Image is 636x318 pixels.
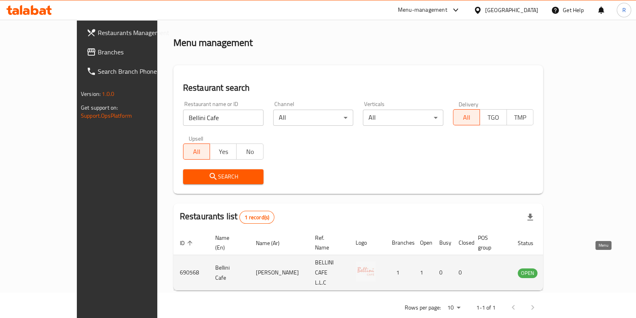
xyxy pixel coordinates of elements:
[183,143,210,160] button: All
[189,135,204,141] label: Upsell
[102,89,114,99] span: 1.0.0
[414,255,433,291] td: 1
[622,6,626,15] span: R
[208,10,262,20] span: Menu management
[183,169,263,184] button: Search
[249,255,309,291] td: [PERSON_NAME]
[459,101,479,107] label: Delivery
[483,112,503,123] span: TGO
[414,231,433,255] th: Open
[452,231,471,255] th: Closed
[236,143,263,160] button: No
[173,36,253,49] h2: Menu management
[187,146,207,158] span: All
[80,42,183,62] a: Branches
[273,110,354,126] div: All
[385,255,414,291] td: 1
[173,231,581,291] table: enhanced table
[180,210,274,224] h2: Restaurants list
[480,109,506,125] button: TGO
[452,255,471,291] td: 0
[239,211,274,224] div: Total records count
[398,5,447,15] div: Menu-management
[521,208,540,227] div: Export file
[210,143,237,160] button: Yes
[518,268,537,278] div: OPEN
[506,109,533,125] button: TMP
[476,303,496,313] p: 1-1 of 1
[173,10,199,20] a: Home
[315,233,340,252] span: Ref. Name
[183,110,263,126] input: Search for restaurant name or ID..
[80,23,183,42] a: Restaurants Management
[81,102,118,113] span: Get support on:
[444,302,463,314] div: Rows per page:
[518,268,537,278] span: OPEN
[518,238,544,248] span: Status
[81,110,132,121] a: Support.OpsPlatform
[98,67,177,76] span: Search Branch Phone
[180,238,195,248] span: ID
[478,233,502,252] span: POS group
[405,303,441,313] p: Rows per page:
[485,6,538,15] div: [GEOGRAPHIC_DATA]
[309,255,349,291] td: BELLINI CAFE L.L.C
[240,214,274,221] span: 1 record(s)
[183,82,533,94] h2: Restaurant search
[363,110,443,126] div: All
[173,255,209,291] td: 690568
[453,109,480,125] button: All
[256,238,290,248] span: Name (Ar)
[81,89,101,99] span: Version:
[385,231,414,255] th: Branches
[240,146,260,158] span: No
[98,47,177,57] span: Branches
[349,231,385,255] th: Logo
[202,10,205,20] li: /
[189,172,257,182] span: Search
[98,28,177,37] span: Restaurants Management
[457,112,477,123] span: All
[510,112,530,123] span: TMP
[433,231,452,255] th: Busy
[209,255,249,291] td: Bellini Cafe
[215,233,240,252] span: Name (En)
[213,146,233,158] span: Yes
[356,261,376,281] img: Bellini Cafe
[80,62,183,81] a: Search Branch Phone
[433,255,452,291] td: 0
